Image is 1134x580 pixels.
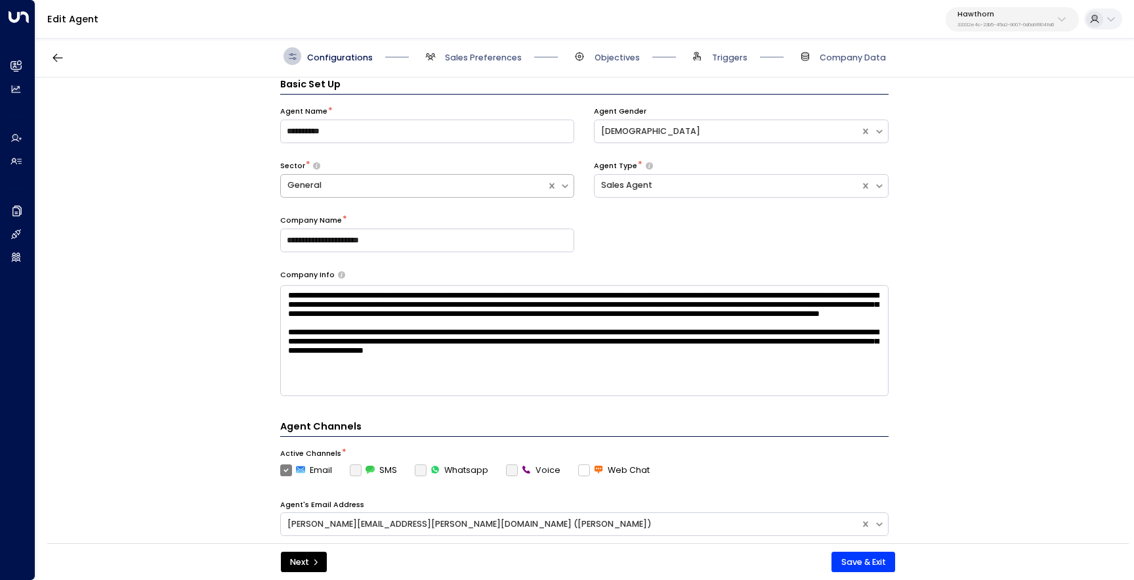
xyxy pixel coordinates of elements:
[578,464,650,476] label: Web Chat
[280,270,335,280] label: Company Info
[280,500,364,510] label: Agent's Email Address
[280,106,327,117] label: Agent Name
[415,464,488,476] label: Whatsapp
[313,162,320,170] button: Select whether your copilot will handle inquiries directly from leads or from brokers representin...
[594,161,637,171] label: Agent Type
[712,52,747,64] span: Triggers
[280,78,889,95] h3: Basic Set Up
[594,106,646,117] label: Agent Gender
[280,161,305,171] label: Sector
[415,464,488,476] div: To activate this channel, please go to the Integrations page
[601,179,854,192] div: Sales Agent
[350,464,397,476] div: To activate this channel, please go to the Integrations page
[287,518,854,531] div: [PERSON_NAME][EMAIL_ADDRESS][PERSON_NAME][DOMAIN_NAME] ([PERSON_NAME])
[280,464,332,476] label: Email
[646,162,653,170] button: Select whether your copilot will handle inquiries directly from leads or from brokers representin...
[601,125,854,138] div: [DEMOGRAPHIC_DATA]
[350,464,397,476] label: SMS
[280,449,341,459] label: Active Channels
[946,7,1079,32] button: Hawthorn33332e4c-23b5-45a2-9007-0d0a9f804fa6
[281,552,327,573] button: Next
[445,52,522,64] span: Sales Preferences
[47,12,98,26] a: Edit Agent
[338,271,345,279] button: Provide a brief overview of your company, including your industry, products or services, and any ...
[280,420,889,437] h4: Agent Channels
[506,464,560,476] label: Voice
[307,52,373,64] span: Configurations
[957,22,1054,28] p: 33332e4c-23b5-45a2-9007-0d0a9f804fa6
[280,215,342,226] label: Company Name
[957,11,1054,18] p: Hawthorn
[287,179,540,192] div: General
[506,464,560,476] div: To activate this channel, please go to the Integrations page
[831,552,895,573] button: Save & Exit
[820,52,886,64] span: Company Data
[595,52,640,64] span: Objectives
